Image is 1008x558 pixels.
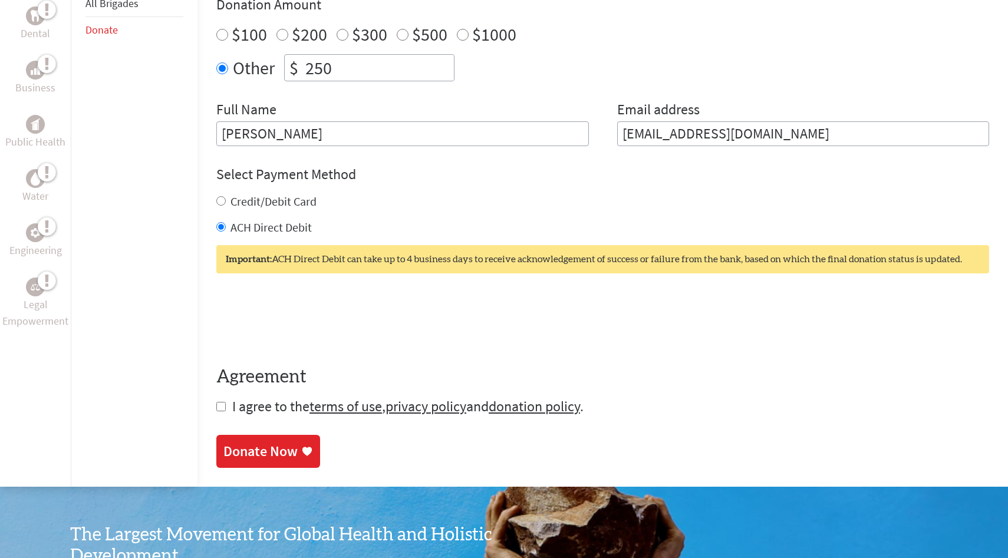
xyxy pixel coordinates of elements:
div: Public Health [26,115,45,134]
label: Full Name [216,100,276,121]
div: Donate Now [223,442,298,461]
a: Donate [85,23,118,37]
a: privacy policy [386,397,466,415]
img: Public Health [31,118,40,130]
div: Dental [26,6,45,25]
strong: Important: [226,255,272,264]
label: Credit/Debit Card [230,194,317,209]
a: Public HealthPublic Health [5,115,65,150]
a: BusinessBusiness [15,61,55,96]
label: $100 [232,23,267,45]
label: $300 [352,23,387,45]
img: Water [31,172,40,186]
div: Business [26,61,45,80]
label: Email address [617,100,700,121]
label: $500 [412,23,447,45]
a: DentalDental [21,6,50,42]
img: Business [31,65,40,75]
input: Enter Full Name [216,121,589,146]
a: Legal EmpowermentLegal Empowerment [2,278,68,329]
img: Engineering [31,228,40,237]
a: EngineeringEngineering [9,223,62,259]
label: ACH Direct Debit [230,220,312,235]
h4: Select Payment Method [216,165,989,184]
li: Donate [85,17,183,43]
iframe: reCAPTCHA [216,297,396,343]
p: Water [22,188,48,204]
a: terms of use [309,397,382,415]
input: Your Email [617,121,990,146]
div: $ [285,55,303,81]
h4: Agreement [216,367,989,388]
p: Dental [21,25,50,42]
label: $1000 [472,23,516,45]
input: Enter Amount [303,55,454,81]
div: ACH Direct Debit can take up to 4 business days to receive acknowledgement of success or failure ... [216,245,989,273]
a: WaterWater [22,169,48,204]
a: Donate Now [216,435,320,468]
a: donation policy [489,397,580,415]
div: Water [26,169,45,188]
div: Legal Empowerment [26,278,45,296]
p: Public Health [5,134,65,150]
div: Engineering [26,223,45,242]
label: Other [233,54,275,81]
p: Business [15,80,55,96]
label: $200 [292,23,327,45]
img: Legal Empowerment [31,283,40,290]
p: Legal Empowerment [2,296,68,329]
span: I agree to the , and . [232,397,584,415]
img: Dental [31,11,40,22]
p: Engineering [9,242,62,259]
